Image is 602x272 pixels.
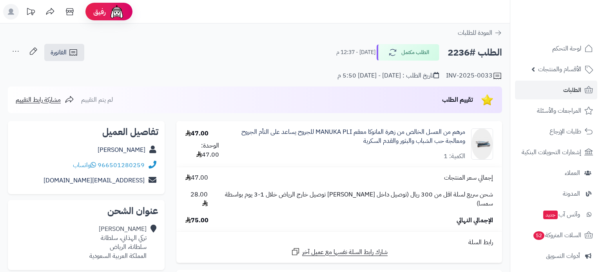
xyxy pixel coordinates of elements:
a: [PERSON_NAME] [98,145,145,155]
small: [DATE] - 12:37 م [336,49,375,56]
span: السلات المتروكة [533,230,581,241]
img: ai-face.png [109,4,125,20]
span: المدونة [563,188,580,199]
h2: عنوان الشحن [14,206,158,216]
a: تحديثات المنصة [21,4,40,22]
div: 47.00 [185,129,209,138]
a: [EMAIL_ADDRESS][DOMAIN_NAME] [44,176,145,185]
img: logo-2.png [549,22,595,38]
span: المراجعات والأسئلة [537,105,581,116]
a: الطلبات [515,81,597,99]
span: شحن سريع لسلة اقل من 300 ريال (توصيل داخل [PERSON_NAME] توصيل خارج الرياض خلال 1-3 يوم بواسطة سمسا) [216,190,493,208]
div: الوحدة: 47.00 [185,141,219,159]
a: 966501280259 [98,160,145,170]
span: الطلبات [563,85,581,95]
a: شارك رابط السلة نفسها مع عميل آخر [291,247,388,257]
span: وآتس آب [542,209,580,220]
span: العودة للطلبات [458,28,492,38]
a: لوحة التحكم [515,39,597,58]
span: تقييم الطلب [442,95,473,104]
span: الأقسام والمنتجات [538,64,581,75]
a: المراجعات والأسئلة [515,101,597,120]
a: إشعارات التحويلات البنكية [515,143,597,162]
div: [PERSON_NAME] تركي الهذاني، سلطانة سلطانة، الرياض المملكة العربية السعودية [89,225,147,260]
span: شارك رابط السلة نفسها مع عميل آخر [302,248,388,257]
div: رابط السلة [180,238,499,247]
a: طلبات الإرجاع [515,122,597,141]
a: مشاركة رابط التقييم [16,95,74,104]
a: السلات المتروكة52 [515,226,597,245]
div: INV-2025-0033 [446,71,502,81]
a: أدوات التسويق [515,247,597,265]
a: العملاء [515,164,597,182]
span: 52 [533,231,544,240]
a: واتساب [73,160,96,170]
span: جديد [543,211,558,219]
span: أدوات التسويق [546,250,580,261]
a: العودة للطلبات [458,28,502,38]
img: pli%20111-90x90.png [471,128,493,160]
a: مرهم ؜من العسل الخالص من زهرة المانوكا معقم MANUKA PLI للجروح يساعد على التأم الجروح ومعالجة حب ا... [237,128,465,146]
a: وآتس آبجديد [515,205,597,224]
span: العملاء [565,168,580,178]
a: الفاتورة [44,44,84,61]
h2: تفاصيل العميل [14,127,158,137]
span: طلبات الإرجاع [549,126,581,137]
h2: الطلب #2236 [448,45,502,61]
span: رفيق [93,7,106,16]
span: الإجمالي النهائي [457,216,493,225]
span: 47.00 [185,173,208,182]
a: المدونة [515,184,597,203]
button: الطلب مكتمل [377,44,439,61]
span: مشاركة رابط التقييم [16,95,61,104]
span: لم يتم التقييم [81,95,113,104]
div: تاريخ الطلب : [DATE] - [DATE] 5:50 م [337,71,439,80]
span: 75.00 [185,216,209,225]
span: إشعارات التحويلات البنكية [522,147,581,158]
div: الكمية: 1 [444,152,465,161]
span: لوحة التحكم [552,43,581,54]
span: الفاتورة [51,48,67,57]
span: 28.00 [185,190,207,208]
span: إجمالي سعر المنتجات [444,173,493,182]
